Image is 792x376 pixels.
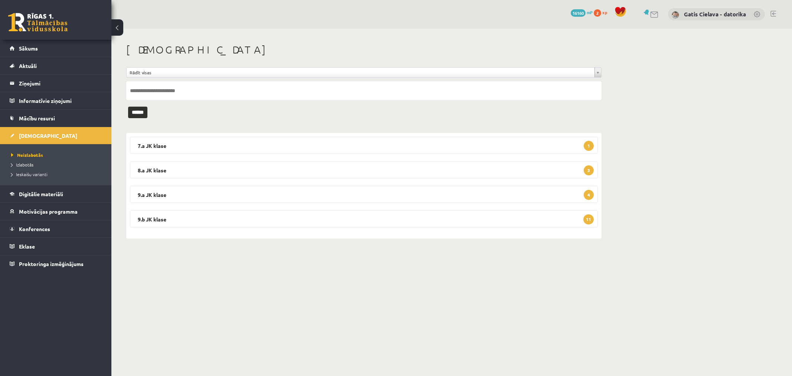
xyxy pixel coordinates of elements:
[19,62,37,69] span: Aktuāli
[19,132,77,139] span: [DEMOGRAPHIC_DATA]
[10,75,102,92] a: Ziņojumi
[130,137,598,154] legend: 7.a JK klase
[602,9,607,15] span: xp
[130,186,598,203] legend: 9.a JK klase
[584,190,594,200] span: 4
[11,161,104,168] a: Izlabotās
[10,255,102,272] a: Proktoringa izmēģinājums
[130,161,598,178] legend: 8.a JK klase
[10,238,102,255] a: Eklase
[19,75,102,92] legend: Ziņojumi
[19,45,38,52] span: Sākums
[19,226,50,232] span: Konferences
[10,110,102,127] a: Mācību resursi
[584,141,594,151] span: 1
[19,243,35,250] span: Eklase
[583,214,594,224] span: 11
[19,208,78,215] span: Motivācijas programma
[130,210,598,227] legend: 9.b JK klase
[10,203,102,220] a: Motivācijas programma
[672,11,679,19] img: Gatis Cielava - datorika
[11,171,104,178] a: Ieskaišu varianti
[10,127,102,144] a: [DEMOGRAPHIC_DATA]
[10,40,102,57] a: Sākums
[571,9,593,15] a: 16160 mP
[19,92,102,109] legend: Informatīvie ziņojumi
[130,68,591,77] span: Rādīt visas
[11,171,48,177] span: Ieskaišu varianti
[571,9,586,17] span: 16160
[19,115,55,121] span: Mācību resursi
[11,152,43,158] span: Neizlabotās
[127,68,601,77] a: Rādīt visas
[10,57,102,74] a: Aktuāli
[19,191,63,197] span: Digitālie materiāli
[594,9,611,15] a: 2 xp
[19,260,84,267] span: Proktoringa izmēģinājums
[10,220,102,237] a: Konferences
[10,92,102,109] a: Informatīvie ziņojumi
[126,43,602,56] h1: [DEMOGRAPHIC_DATA]
[11,152,104,158] a: Neizlabotās
[11,162,33,168] span: Izlabotās
[584,165,594,175] span: 3
[8,13,68,32] a: Rīgas 1. Tālmācības vidusskola
[10,185,102,202] a: Digitālie materiāli
[684,10,746,18] a: Gatis Cielava - datorika
[594,9,601,17] span: 2
[587,9,593,15] span: mP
